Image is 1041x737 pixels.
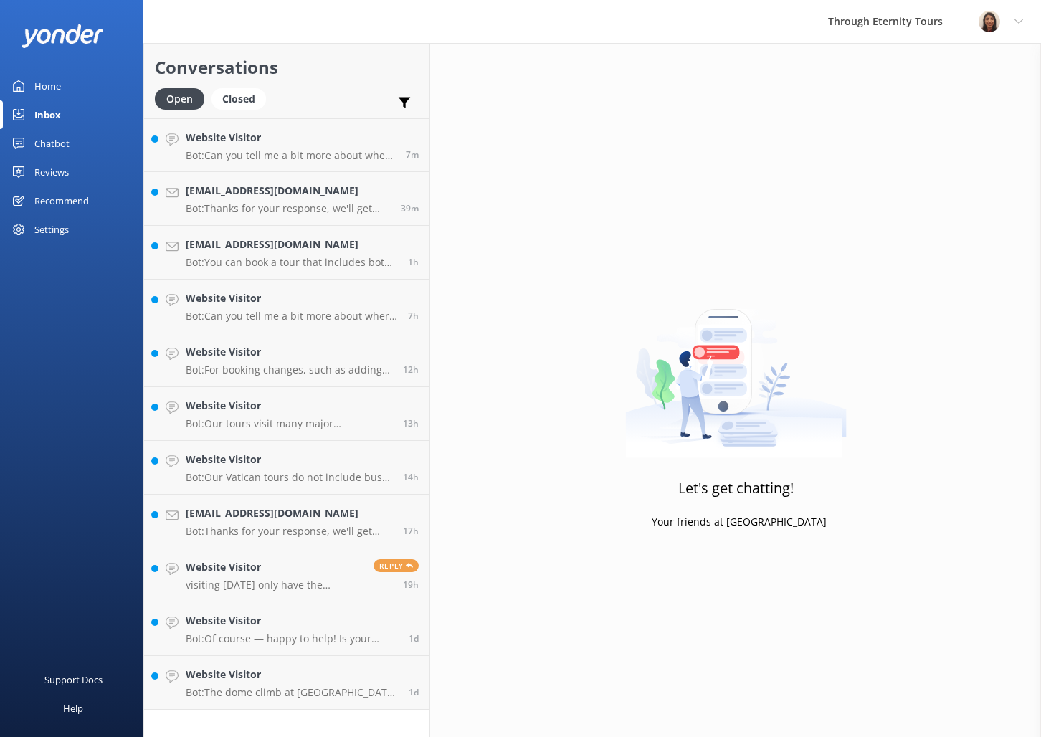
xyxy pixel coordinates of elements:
span: Sep 03 2025 02:11pm (UTC +02:00) Europe/Amsterdam [401,202,419,214]
p: Bot: For booking changes, such as adding more people or canceling and rebooking, it's best to con... [186,363,392,376]
h4: [EMAIL_ADDRESS][DOMAIN_NAME] [186,505,392,521]
a: [EMAIL_ADDRESS][DOMAIN_NAME]Bot:Thanks for your response, we'll get back to you as soon as we can... [144,495,429,548]
a: Website VisitorBot:Of course — happy to help! Is your issue related to: - 🔄 Changing or canceling... [144,602,429,656]
img: yonder-white-logo.png [22,24,104,48]
div: Help [63,694,83,723]
h4: Website Visitor [186,398,392,414]
p: Bot: Our Vatican tours do not include bus pick-up services. We recommend not bringing backpacks o... [186,471,392,484]
span: Sep 03 2025 01:06pm (UTC +02:00) Europe/Amsterdam [408,256,419,268]
div: Settings [34,215,69,244]
a: [EMAIL_ADDRESS][DOMAIN_NAME]Bot:You can book a tour that includes both Pompeii and Herculaneum on... [144,226,429,280]
p: Bot: The dome climb at [GEOGRAPHIC_DATA] requires a separate ticket and is not included in genera... [186,686,398,699]
div: Chatbot [34,129,70,158]
div: Inbox [34,100,61,129]
h3: Let's get chatting! [678,477,794,500]
p: Bot: Of course — happy to help! Is your issue related to: - 🔄 Changing or canceling a tour - 📧 No... [186,632,398,645]
a: Website VisitorBot:Can you tell me a bit more about where you are going? We have an amazing array... [144,118,429,172]
h4: Website Visitor [186,559,363,575]
h4: [EMAIL_ADDRESS][DOMAIN_NAME] [186,183,390,199]
h4: Website Visitor [186,290,397,306]
p: Bot: Our tours visit many major [DEMOGRAPHIC_DATA] in [GEOGRAPHIC_DATA], but access to the [GEOGR... [186,417,392,430]
img: 725-1755267273.png [979,11,1000,32]
a: Website VisitorBot:For booking changes, such as adding more people or canceling and rebooking, it... [144,333,429,387]
div: Support Docs [44,665,103,694]
a: Website VisitorBot:Can you tell me a bit more about where you are going? We have an amazing array... [144,280,429,333]
a: Open [155,90,211,106]
div: Open [155,88,204,110]
p: Bot: Thanks for your response, we'll get back to you as soon as we can during opening hours. [186,202,390,215]
span: Sep 02 2025 06:10am (UTC +02:00) Europe/Amsterdam [409,686,419,698]
a: Website Visitorvisiting [DATE] only have the morning available ... do you have a tour that starts... [144,548,429,602]
p: - Your friends at [GEOGRAPHIC_DATA] [645,514,827,530]
img: artwork of a man stealing a conversation from at giant smartphone [625,279,847,458]
p: Bot: Can you tell me a bit more about where you are going? We have an amazing array of group and ... [186,149,395,162]
p: Bot: Thanks for your response, we'll get back to you as soon as we can during opening hours. [186,525,392,538]
div: Closed [211,88,266,110]
div: Reviews [34,158,69,186]
p: Bot: You can book a tour that includes both Pompeii and Herculaneum online. For a private tour by... [186,256,397,269]
span: Sep 03 2025 01:16am (UTC +02:00) Europe/Amsterdam [403,417,419,429]
a: Website VisitorBot:The dome climb at [GEOGRAPHIC_DATA] requires a separate ticket and is not incl... [144,656,429,710]
span: Reply [374,559,419,572]
div: Recommend [34,186,89,215]
span: Sep 03 2025 02:42pm (UTC +02:00) Europe/Amsterdam [406,148,419,161]
span: Sep 02 2025 06:59pm (UTC +02:00) Europe/Amsterdam [403,579,419,591]
h4: Website Visitor [186,344,392,360]
span: Sep 02 2025 12:19pm (UTC +02:00) Europe/Amsterdam [409,632,419,645]
h4: Website Visitor [186,667,398,683]
span: Sep 03 2025 12:44am (UTC +02:00) Europe/Amsterdam [403,471,419,483]
a: Website VisitorBot:Our Vatican tours do not include bus pick-up services. We recommend not bringi... [144,441,429,495]
span: Sep 03 2025 07:39am (UTC +02:00) Europe/Amsterdam [408,310,419,322]
a: Website VisitorBot:Our tours visit many major [DEMOGRAPHIC_DATA] in [GEOGRAPHIC_DATA], but access... [144,387,429,441]
h4: Website Visitor [186,130,395,146]
h2: Conversations [155,54,419,81]
p: visiting [DATE] only have the morning available ... do you have a tour that starts at 8:30 for th... [186,579,363,591]
h4: Website Visitor [186,613,398,629]
a: [EMAIL_ADDRESS][DOMAIN_NAME]Bot:Thanks for your response, we'll get back to you as soon as we can... [144,172,429,226]
span: Sep 02 2025 09:32pm (UTC +02:00) Europe/Amsterdam [403,525,419,537]
a: Closed [211,90,273,106]
h4: Website Visitor [186,452,392,467]
div: Home [34,72,61,100]
h4: [EMAIL_ADDRESS][DOMAIN_NAME] [186,237,397,252]
span: Sep 03 2025 01:52am (UTC +02:00) Europe/Amsterdam [403,363,419,376]
p: Bot: Can you tell me a bit more about where you are going? We have an amazing array of group and ... [186,310,397,323]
